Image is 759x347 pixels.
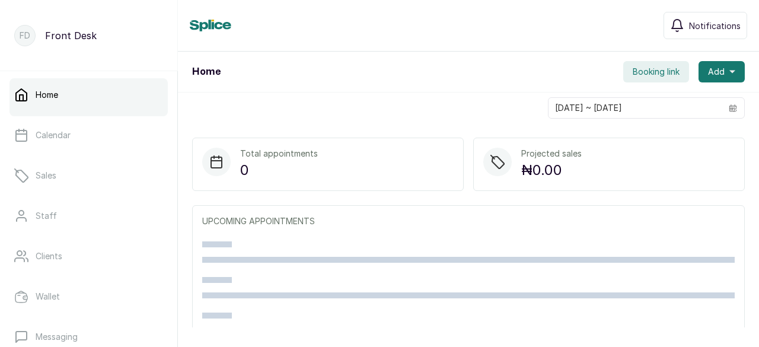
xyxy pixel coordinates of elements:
[708,66,725,78] span: Add
[729,104,737,112] svg: calendar
[36,170,56,182] p: Sales
[36,210,57,222] p: Staff
[240,160,318,181] p: 0
[9,199,168,233] a: Staff
[664,12,747,39] button: Notifications
[240,148,318,160] p: Total appointments
[9,159,168,192] a: Sales
[689,20,741,32] span: Notifications
[36,89,58,101] p: Home
[548,98,722,118] input: Select date
[9,280,168,313] a: Wallet
[9,119,168,152] a: Calendar
[633,66,680,78] span: Booking link
[9,78,168,112] a: Home
[521,160,582,181] p: ₦0.00
[699,61,745,82] button: Add
[36,331,78,343] p: Messaging
[20,30,30,42] p: FD
[521,148,582,160] p: Projected sales
[36,250,62,262] p: Clients
[9,240,168,273] a: Clients
[202,215,735,227] p: UPCOMING APPOINTMENTS
[192,65,221,79] h1: Home
[36,291,60,303] p: Wallet
[36,129,71,141] p: Calendar
[623,61,689,82] button: Booking link
[45,28,97,43] p: Front Desk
